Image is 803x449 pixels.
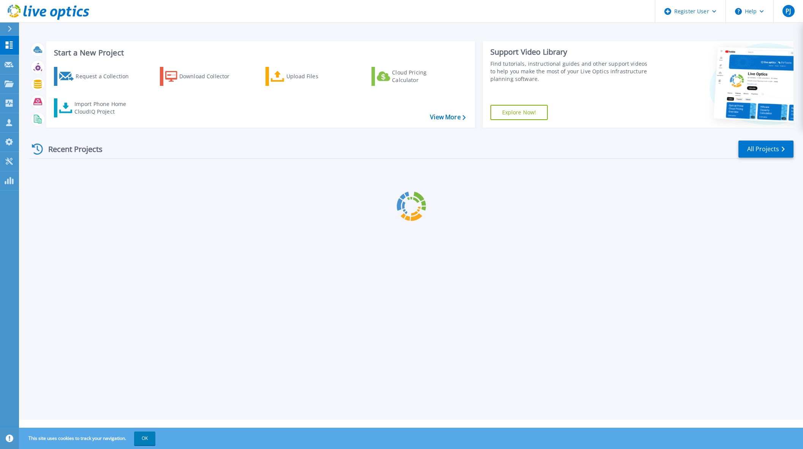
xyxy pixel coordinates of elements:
[134,432,155,445] button: OK
[21,432,155,445] span: This site uses cookies to track your navigation.
[286,69,347,84] div: Upload Files
[179,69,240,84] div: Download Collector
[29,140,113,158] div: Recent Projects
[160,67,245,86] a: Download Collector
[430,114,465,121] a: View More
[54,49,465,57] h3: Start a New Project
[490,60,650,83] div: Find tutorials, instructional guides and other support videos to help you make the most of your L...
[266,67,350,86] a: Upload Files
[74,100,134,115] div: Import Phone Home CloudIQ Project
[76,69,136,84] div: Request a Collection
[392,69,453,84] div: Cloud Pricing Calculator
[371,67,456,86] a: Cloud Pricing Calculator
[738,141,794,158] a: All Projects
[786,8,791,14] span: PJ
[490,105,548,120] a: Explore Now!
[54,67,139,86] a: Request a Collection
[490,47,650,57] div: Support Video Library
